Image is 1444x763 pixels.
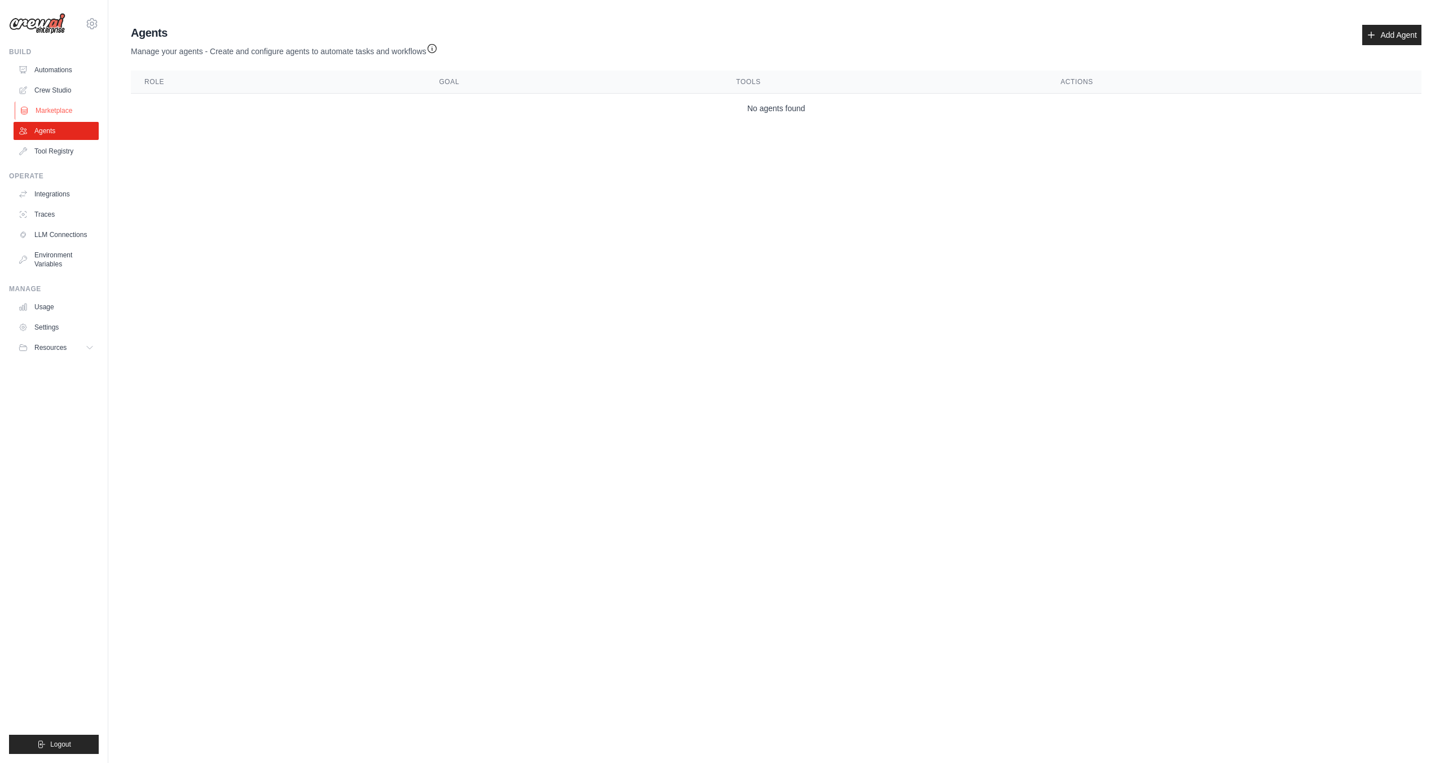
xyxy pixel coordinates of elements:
th: Goal [425,71,723,94]
a: Add Agent [1362,25,1421,45]
a: Marketplace [15,102,100,120]
th: Actions [1047,71,1421,94]
td: No agents found [131,94,1421,124]
div: Operate [9,172,99,181]
span: Resources [34,343,67,352]
a: Environment Variables [14,246,99,273]
th: Tools [723,71,1047,94]
p: Manage your agents - Create and configure agents to automate tasks and workflows [131,41,438,57]
a: Settings [14,318,99,336]
a: Automations [14,61,99,79]
button: Resources [14,339,99,357]
th: Role [131,71,425,94]
h2: Agents [131,25,438,41]
a: Integrations [14,185,99,203]
div: Manage [9,284,99,293]
a: Traces [14,205,99,223]
a: Crew Studio [14,81,99,99]
a: Usage [14,298,99,316]
img: Logo [9,13,65,34]
a: Agents [14,122,99,140]
a: LLM Connections [14,226,99,244]
a: Tool Registry [14,142,99,160]
span: Logout [50,740,71,749]
button: Logout [9,735,99,754]
div: Build [9,47,99,56]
